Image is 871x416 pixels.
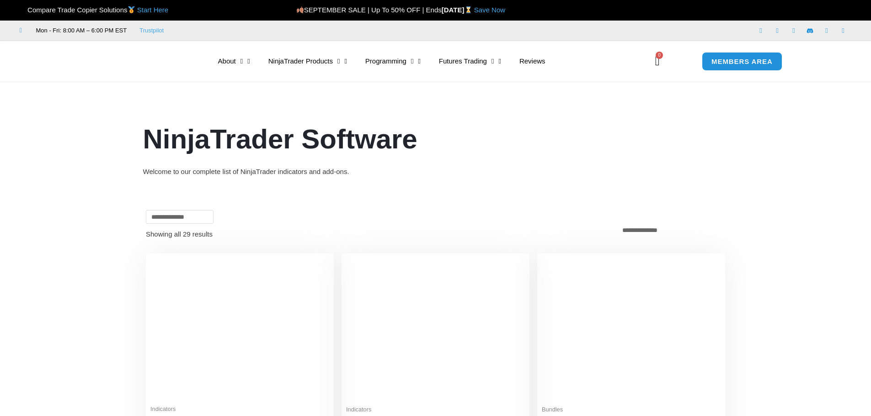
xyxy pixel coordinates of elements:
a: Futures Trading [430,51,510,72]
p: Showing all 29 results [146,231,213,237]
a: Save Now [474,6,505,14]
img: ⌛ [465,6,472,13]
span: Indicators [150,405,329,413]
img: 🏆 [20,6,27,13]
a: NinjaTrader Products [259,51,356,72]
span: Compare Trade Copier Solutions [20,6,168,14]
a: Programming [356,51,430,72]
img: Accounts Dashboard Suite [542,258,721,400]
span: Mon - Fri: 8:00 AM – 6:00 PM EST [34,25,127,36]
img: LogoAI | Affordable Indicators – NinjaTrader [93,45,191,78]
nav: Menu [209,51,641,72]
a: MEMBERS AREA [702,52,782,71]
span: SEPTEMBER SALE | Up To 50% OFF | Ends [296,6,442,14]
strong: [DATE] [442,6,474,14]
img: 🥇 [128,6,135,13]
span: Bundles [542,406,721,414]
div: Welcome to our complete list of NinjaTrader indicators and add-ons. [143,165,728,178]
img: 🍂 [297,6,304,13]
a: Reviews [510,51,555,72]
span: 0 [656,52,663,59]
img: Account Risk Manager [346,258,525,400]
a: Start Here [137,6,168,14]
a: 0 [641,48,673,74]
a: About [209,51,259,72]
select: Shop order [617,224,725,237]
h1: NinjaTrader Software [143,120,728,158]
img: Duplicate Account Actions [150,258,329,400]
span: Indicators [346,406,525,414]
span: MEMBERS AREA [711,58,773,65]
a: Trustpilot [139,25,164,36]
